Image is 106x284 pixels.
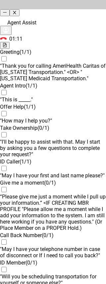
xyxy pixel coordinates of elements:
span: ( 1 / 1 ) [20,159,31,165]
span: ( 0 / 1 ) [44,180,56,186]
span: 01:11 [9,36,23,42]
span: ( 0 / 1 ) [37,125,49,131]
span: close [12,10,17,15]
span: file-text [3,43,7,47]
span: ( 0 / 1 ) [26,260,37,266]
span: ( 1 / 1 ) [20,49,31,55]
span: ( 0 / 1 ) [42,232,54,238]
span: minus [3,10,7,15]
span: ( 1 / 1 ) [24,104,36,110]
button: close [10,9,19,16]
span: ( 1 / 1 ) [26,83,37,89]
span: Agent Assist [7,19,36,26]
